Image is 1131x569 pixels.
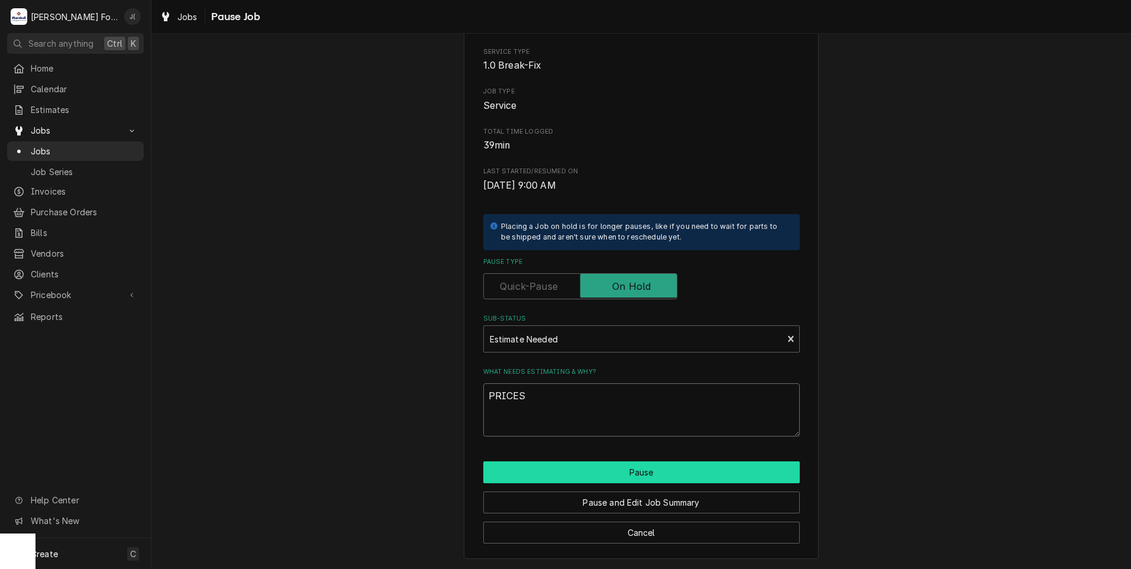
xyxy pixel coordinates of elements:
span: Last Started/Resumed On [483,167,800,176]
span: Create [31,549,58,559]
div: Button Group Row [483,483,800,513]
a: Bills [7,223,144,243]
span: Service [483,100,517,111]
span: Last Started/Resumed On [483,179,800,193]
div: Placing a Job on hold is for longer pauses, like if you need to wait for parts to be shipped and ... [501,221,788,243]
div: Button Group Row [483,513,800,544]
a: Calendar [7,79,144,99]
div: Sub-Status [483,314,800,353]
span: Home [31,62,138,75]
span: Total Time Logged [483,138,800,153]
span: Reports [31,311,138,323]
a: Go to Help Center [7,490,144,510]
div: Marshall Food Equipment Service's Avatar [11,8,27,25]
div: Button Group Row [483,461,800,483]
a: Jobs [155,7,202,27]
a: Job Series [7,162,144,182]
div: M [11,8,27,25]
a: Reports [7,307,144,326]
a: Go to Pricebook [7,285,144,305]
div: Pause Type [483,257,800,299]
div: J( [124,8,141,25]
span: Vendors [31,247,138,260]
a: Go to What's New [7,511,144,531]
span: Job Type [483,99,800,113]
button: Cancel [483,522,800,544]
a: Vendors [7,244,144,263]
span: Purchase Orders [31,206,138,218]
div: What needs estimating & why? [483,367,800,437]
button: Search anythingCtrlK [7,33,144,54]
a: Home [7,59,144,78]
span: Jobs [31,124,120,137]
div: Total Time Logged [483,127,800,153]
span: Ctrl [107,37,122,50]
span: Jobs [177,11,198,23]
span: Service Type [483,59,800,73]
div: Jeff Debigare (109)'s Avatar [124,8,141,25]
label: Pause Type [483,257,800,267]
span: Job Series [31,166,138,178]
button: Pause [483,461,800,483]
span: Jobs [31,145,138,157]
a: Jobs [7,141,144,161]
span: Calendar [31,83,138,95]
span: Estimates [31,104,138,116]
a: Purchase Orders [7,202,144,222]
textarea: PRICES [483,383,800,437]
span: Bills [31,227,138,239]
span: Clients [31,268,138,280]
label: What needs estimating & why? [483,367,800,377]
span: Service Type [483,47,800,57]
div: Service Type [483,47,800,73]
span: 1.0 Break-Fix [483,60,542,71]
label: Sub-Status [483,314,800,324]
span: C [130,548,136,560]
a: Clients [7,264,144,284]
span: Total Time Logged [483,127,800,137]
span: 39min [483,140,510,151]
div: Last Started/Resumed On [483,167,800,192]
span: Invoices [31,185,138,198]
span: K [131,37,136,50]
div: Job Type [483,87,800,112]
span: What's New [31,515,137,527]
span: Help Center [31,494,137,506]
a: Invoices [7,182,144,201]
span: Pause Job [208,9,260,25]
button: Pause and Edit Job Summary [483,492,800,513]
a: Estimates [7,100,144,119]
div: Button Group [483,461,800,544]
span: Pricebook [31,289,120,301]
span: [DATE] 9:00 AM [483,180,556,191]
div: [PERSON_NAME] Food Equipment Service [31,11,118,23]
span: Job Type [483,87,800,96]
span: Search anything [28,37,93,50]
a: Go to Jobs [7,121,144,140]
